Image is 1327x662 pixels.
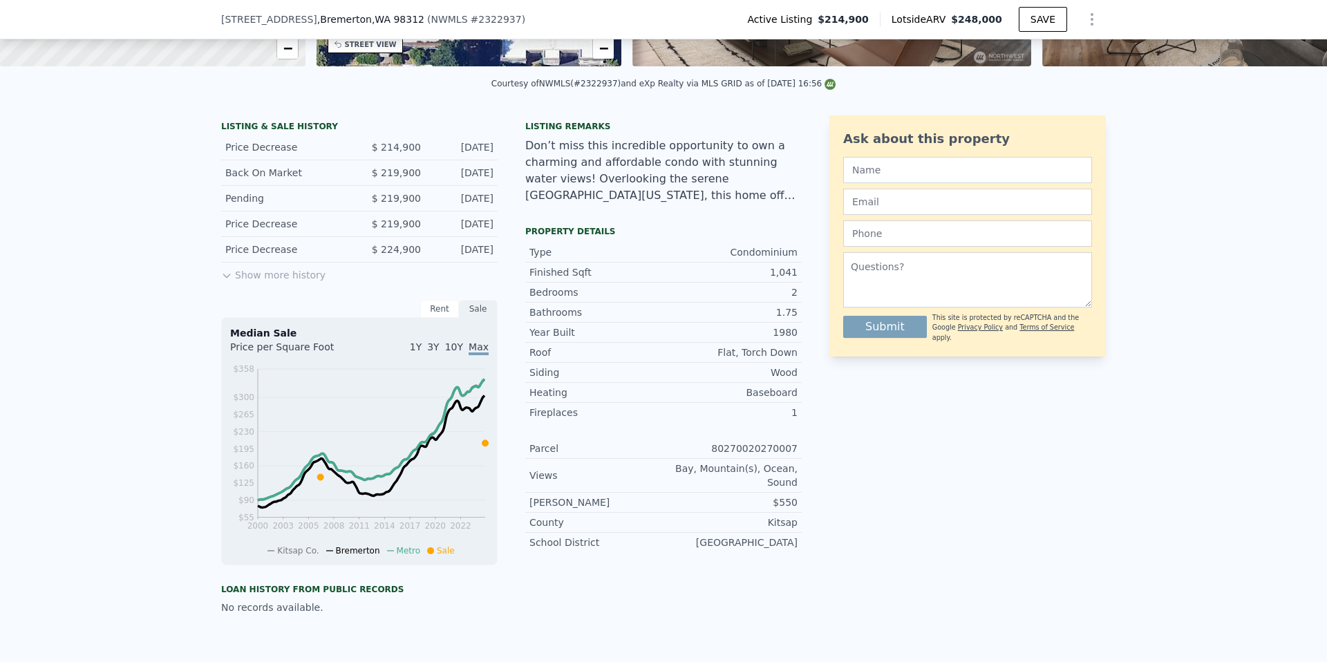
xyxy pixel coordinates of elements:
[892,12,951,26] span: Lotside ARV
[1019,7,1067,32] button: SAVE
[663,325,798,339] div: 1980
[233,427,254,437] tspan: $230
[529,325,663,339] div: Year Built
[529,285,663,299] div: Bedrooms
[221,121,498,135] div: LISTING & SALE HISTORY
[529,245,663,259] div: Type
[225,243,348,256] div: Price Decrease
[529,469,663,482] div: Views
[843,316,927,338] button: Submit
[233,410,254,419] tspan: $265
[432,166,493,180] div: [DATE]
[374,521,395,531] tspan: 2014
[471,14,522,25] span: # 2322937
[225,191,348,205] div: Pending
[283,39,292,57] span: −
[372,14,424,25] span: , WA 98312
[336,546,380,556] span: Bremerton
[663,285,798,299] div: 2
[525,121,802,132] div: Listing remarks
[397,546,420,556] span: Metro
[663,495,798,509] div: $550
[225,217,348,231] div: Price Decrease
[345,39,397,50] div: STREET VIEW
[932,313,1092,343] div: This site is protected by reCAPTCHA and the Google and apply.
[399,521,421,531] tspan: 2017
[825,79,836,90] img: NWMLS Logo
[529,536,663,549] div: School District
[424,521,446,531] tspan: 2020
[432,140,493,154] div: [DATE]
[529,495,663,509] div: [PERSON_NAME]
[599,39,608,57] span: −
[951,14,1002,25] span: $248,000
[238,495,254,505] tspan: $90
[372,193,421,204] span: $ 219,900
[459,300,498,318] div: Sale
[818,12,869,26] span: $214,900
[431,14,467,25] span: NWMLS
[427,12,525,26] div: ( )
[843,189,1092,215] input: Email
[529,346,663,359] div: Roof
[663,536,798,549] div: [GEOGRAPHIC_DATA]
[298,521,319,531] tspan: 2005
[348,521,370,531] tspan: 2011
[525,226,802,237] div: Property details
[317,12,424,26] span: , Bremerton
[593,38,614,59] a: Zoom out
[221,12,317,26] span: [STREET_ADDRESS]
[372,142,421,153] span: $ 214,900
[663,305,798,319] div: 1.75
[1019,323,1074,331] a: Terms of Service
[233,461,254,471] tspan: $160
[372,218,421,229] span: $ 219,900
[233,444,254,454] tspan: $195
[469,341,489,355] span: Max
[225,166,348,180] div: Back On Market
[529,516,663,529] div: County
[230,326,489,340] div: Median Sale
[277,38,298,59] a: Zoom out
[450,521,471,531] tspan: 2022
[432,217,493,231] div: [DATE]
[663,265,798,279] div: 1,041
[663,245,798,259] div: Condominium
[663,442,798,455] div: 80270020270007
[427,341,439,352] span: 3Y
[372,244,421,255] span: $ 224,900
[272,521,294,531] tspan: 2003
[747,12,818,26] span: Active Listing
[233,478,254,488] tspan: $125
[529,406,663,419] div: Fireplaces
[663,386,798,399] div: Baseboard
[529,386,663,399] div: Heating
[663,406,798,419] div: 1
[958,323,1003,331] a: Privacy Policy
[529,366,663,379] div: Siding
[277,546,319,556] span: Kitsap Co.
[432,243,493,256] div: [DATE]
[221,600,498,614] div: No records available.
[663,366,798,379] div: Wood
[843,129,1092,149] div: Ask about this property
[247,521,269,531] tspan: 2000
[233,364,254,374] tspan: $358
[525,138,802,204] div: Don’t miss this incredible opportunity to own a charming and affordable condo with stunning water...
[843,157,1092,183] input: Name
[432,191,493,205] div: [DATE]
[663,462,798,489] div: Bay, Mountain(s), Ocean, Sound
[843,220,1092,247] input: Phone
[225,140,348,154] div: Price Decrease
[420,300,459,318] div: Rent
[372,167,421,178] span: $ 219,900
[410,341,422,352] span: 1Y
[221,584,498,595] div: Loan history from public records
[445,341,463,352] span: 10Y
[529,442,663,455] div: Parcel
[230,340,359,362] div: Price per Square Foot
[529,305,663,319] div: Bathrooms
[437,546,455,556] span: Sale
[491,79,836,88] div: Courtesy of NWMLS (#2322937) and eXp Realty via MLS GRID as of [DATE] 16:56
[529,265,663,279] div: Finished Sqft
